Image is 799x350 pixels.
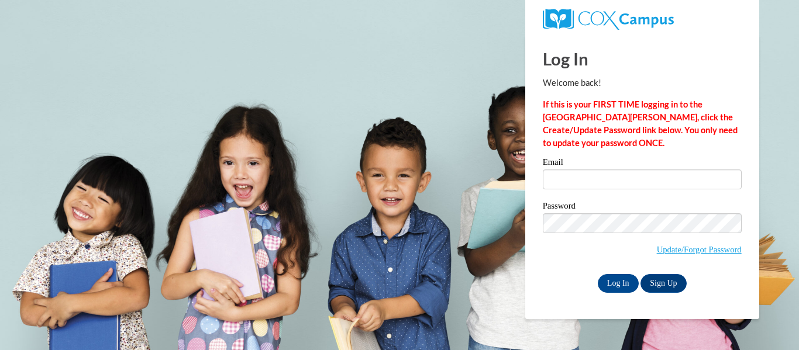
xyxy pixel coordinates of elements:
[543,158,742,169] label: Email
[543,47,742,71] h1: Log In
[543,77,742,89] p: Welcome back!
[543,9,674,30] img: COX Campus
[543,99,738,148] strong: If this is your FIRST TIME logging in to the [GEOGRAPHIC_DATA][PERSON_NAME], click the Create/Upd...
[543,202,742,213] label: Password
[543,9,742,30] a: COX Campus
[657,245,742,254] a: Update/Forgot Password
[598,274,639,293] input: Log In
[640,274,686,293] a: Sign Up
